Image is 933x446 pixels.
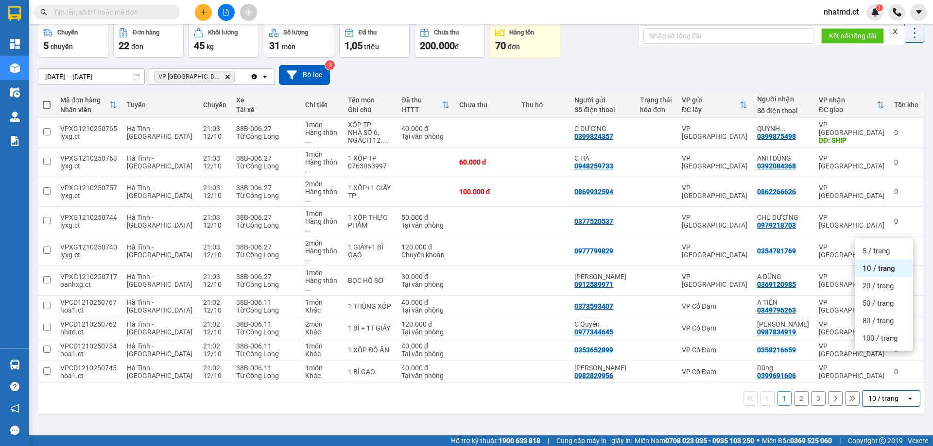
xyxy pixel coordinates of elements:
[305,136,311,144] span: ...
[894,368,918,376] div: 0
[236,273,295,281] div: 38B-006.27
[305,328,338,336] div: Khác
[237,72,238,82] input: Selected VP Mỹ Đình.
[682,184,747,199] div: VP [GEOGRAPHIC_DATA]
[757,154,809,162] div: ANH DŨNG
[195,4,212,21] button: plus
[57,29,78,36] div: Chuyến
[574,162,613,170] div: 0948259733
[305,342,338,350] div: 1 món
[401,320,449,328] div: 120.000 đ
[348,129,392,144] div: NHÀ SỐ 6, NGÁCH 12. NGÕ 82, TRẦN CUNG, NGHĨA TÂN , CẦU GIẤY
[635,435,754,446] span: Miền Nam
[757,346,796,354] div: 0358216659
[200,9,207,16] span: plus
[819,154,884,170] div: VP [GEOGRAPHIC_DATA]
[401,281,449,288] div: Tại văn phòng
[401,306,449,314] div: Tại văn phòng
[871,8,880,17] img: icon-new-feature
[10,63,20,73] img: warehouse-icon
[521,101,565,109] div: Thu hộ
[189,23,259,58] button: Khối lượng45kg
[348,214,392,229] div: 1 XỐP THỰC PHẨM
[863,316,894,326] span: 80 / trang
[203,162,226,170] div: 12/10
[127,320,192,336] span: Hà Tĩnh - [GEOGRAPHIC_DATA]
[348,324,392,332] div: 1 BÌ + 1T GIẤY
[305,284,311,292] span: ...
[305,180,338,188] div: 2 món
[348,106,392,114] div: Ghi chú
[401,372,449,380] div: Tại văn phòng
[60,132,117,140] div: lyxg.ct
[682,346,747,354] div: VP Cổ Đạm
[819,320,884,336] div: VP [GEOGRAPHIC_DATA]
[305,158,338,174] div: Hàng thông thường
[305,188,338,203] div: Hàng thông thường
[8,6,21,21] img: logo-vxr
[682,125,747,140] div: VP [GEOGRAPHIC_DATA]
[401,364,449,372] div: 40.000 đ
[60,320,117,328] div: VPCD1210250762
[236,96,295,104] div: Xe
[207,43,214,50] span: kg
[60,328,117,336] div: nhitd.ct
[574,188,613,196] div: 0869932594
[574,372,613,380] div: 0982829956
[223,9,229,16] span: file-add
[203,101,226,109] div: Chuyến
[245,9,252,16] span: aim
[236,364,295,372] div: 38B-006.11
[305,239,338,247] div: 2 món
[305,129,338,144] div: Hàng thông thường
[757,221,796,229] div: 0979218703
[682,324,747,332] div: VP Cổ Đạm
[203,132,226,140] div: 12/10
[757,273,809,281] div: A DŨNG
[762,435,832,446] span: Miền Bắc
[305,166,311,174] span: ...
[203,306,226,314] div: 12/10
[894,129,918,136] div: 0
[10,426,19,435] span: message
[821,28,884,44] button: Kết nối tổng đài
[305,150,338,158] div: 1 món
[60,184,117,192] div: VPXG1210250757
[915,8,923,17] span: caret-down
[305,101,338,109] div: Chi tiết
[348,96,392,104] div: Tên món
[401,106,442,114] div: HTTT
[131,43,143,50] span: đơn
[236,306,295,314] div: Từ Công Long
[878,4,881,11] span: 1
[38,23,108,58] button: Chuyến5chuyến
[757,364,809,372] div: Dũng
[203,372,226,380] div: 12/10
[894,101,918,109] div: Tồn kho
[127,184,192,199] span: Hà Tĩnh - [GEOGRAPHIC_DATA]
[60,162,117,170] div: lyxg.ct
[203,251,226,259] div: 12/10
[305,320,338,328] div: 2 món
[401,298,449,306] div: 40.000 đ
[325,60,335,70] sup: 3
[60,125,117,132] div: VPXG1210250765
[401,350,449,358] div: Tại văn phòng
[264,23,334,58] button: Số lượng31món
[839,435,841,446] span: |
[305,298,338,306] div: 1 món
[236,162,295,170] div: Từ Công Long
[10,87,20,98] img: warehouse-icon
[401,273,449,281] div: 30.000 đ
[158,73,221,81] span: VP Mỹ Đình
[757,214,809,221] div: CHÚ DƯƠNG
[819,96,877,104] div: VP nhận
[401,342,449,350] div: 40.000 đ
[305,364,338,372] div: 1 món
[60,106,109,114] div: Nhân viên
[415,23,485,58] button: Chưa thu200.000đ
[236,281,295,288] div: Từ Công Long
[757,162,796,170] div: 0392084368
[359,29,377,36] div: Đã thu
[459,101,512,109] div: Chưa thu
